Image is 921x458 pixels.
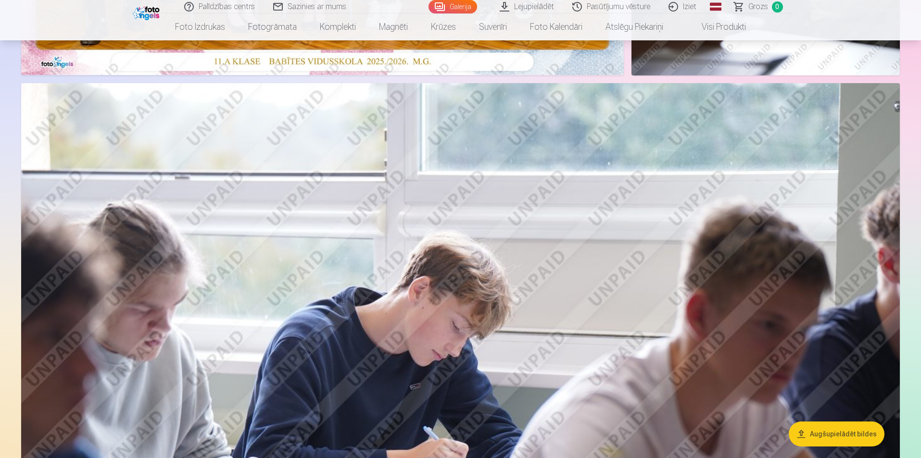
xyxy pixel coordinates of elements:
[594,13,675,40] a: Atslēgu piekariņi
[518,13,594,40] a: Foto kalendāri
[789,421,884,446] button: Augšupielādēt bildes
[772,1,783,12] span: 0
[675,13,757,40] a: Visi produkti
[748,1,768,12] span: Grozs
[164,13,237,40] a: Foto izdrukas
[419,13,467,40] a: Krūzes
[133,4,162,20] img: /fa1
[237,13,308,40] a: Fotogrāmata
[367,13,419,40] a: Magnēti
[467,13,518,40] a: Suvenīri
[308,13,367,40] a: Komplekti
